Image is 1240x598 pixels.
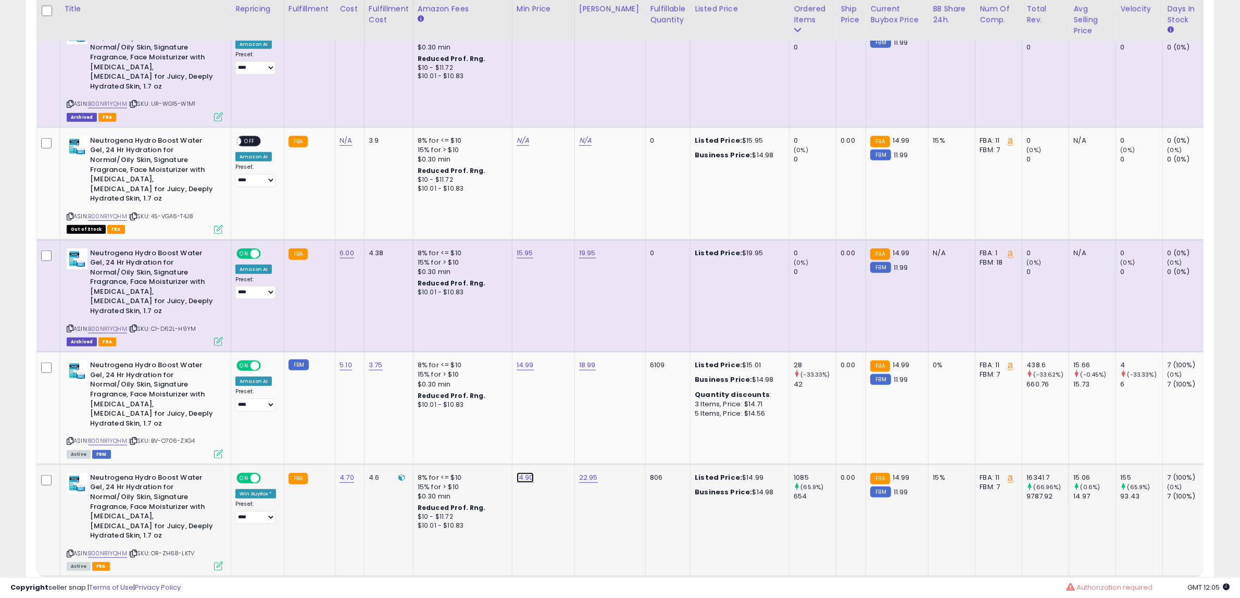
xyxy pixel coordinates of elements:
div: Ordered Items [794,4,832,26]
span: All listings that are currently out of stock and unavailable for purchase on Amazon [67,225,106,234]
a: B00NR1YQHM [88,549,127,558]
span: All listings currently available for purchase on Amazon [67,450,91,459]
small: (-33.62%) [1034,370,1063,379]
div: N/A [933,248,967,258]
div: FBM: 18 [980,258,1014,267]
strong: Copyright [10,582,48,592]
div: Title [64,4,227,15]
div: 15% for > $10 [418,258,504,267]
div: 0 [1120,136,1162,145]
div: ASIN: [67,473,223,570]
div: $10.01 - $10.83 [418,184,504,193]
div: $0.30 min [418,43,504,52]
img: 41e8asrbWRL._SL40_.jpg [67,248,87,269]
div: : [695,390,781,400]
b: Reduced Prof. Rng. [418,391,486,400]
small: FBA [870,360,890,372]
small: (0%) [794,258,808,267]
small: Days In Stock. [1167,26,1173,35]
a: Terms of Use [89,582,133,592]
div: Preset: [235,51,276,74]
div: $19.95 [695,248,781,258]
span: All listings currently available for purchase on Amazon [67,562,91,571]
b: Business Price: [695,375,752,384]
a: N/A [340,135,352,146]
div: 15% for > $10 [418,482,504,492]
div: 0% [933,360,967,370]
span: OFF [259,362,276,370]
div: Cost [340,4,360,15]
div: 4.6 [369,473,405,482]
div: FBA: 1 [980,248,1014,258]
div: N/A [1073,136,1108,145]
span: | SKU: C1-D62L-H9YM [129,325,196,333]
a: N/A [517,135,529,146]
a: B00NR1YQHM [88,99,127,108]
div: Fulfillment [289,4,331,15]
a: 19.95 [579,248,596,258]
div: 0.00 [841,248,858,258]
span: | SKU: 45-VGA6-T4J8 [129,212,193,220]
b: Reduced Prof. Rng. [418,279,486,288]
div: 15% [933,136,967,145]
div: Velocity [1120,4,1158,15]
div: 0.00 [841,360,858,370]
b: Reduced Prof. Rng. [418,54,486,63]
div: 806 [650,473,682,482]
b: Quantity discounts [695,390,770,400]
span: FBA [92,562,110,571]
b: Business Price: [695,487,752,497]
span: 14.99 [893,248,910,258]
small: FBM [870,487,891,497]
span: OFF [241,137,258,146]
small: (65.9%) [800,483,823,491]
div: 8% for <= $10 [418,136,504,145]
div: 0 [1026,267,1069,277]
a: 18.99 [579,360,596,370]
img: 41e8asrbWRL._SL40_.jpg [67,473,87,494]
small: (65.9%) [1128,483,1150,491]
small: (0%) [1026,146,1041,154]
div: Days In Stock [1167,4,1205,26]
div: 0 [1120,248,1162,258]
div: $10 - $11.72 [418,64,504,72]
small: (-33.33%) [800,370,830,379]
div: FBA: 11 [980,360,1014,370]
a: 14.90 [517,472,534,483]
div: $15.01 [695,360,781,370]
small: (0%) [1026,258,1041,267]
div: $0.30 min [418,380,504,389]
div: 7 (100%) [1167,360,1209,370]
div: 0.00 [841,136,858,145]
div: FBM: 7 [980,482,1014,492]
b: Reduced Prof. Rng. [418,503,486,512]
span: FBA [107,225,125,234]
div: 0 [1026,155,1069,164]
div: ASIN: [67,136,223,233]
span: Listings that have been deleted from Seller Central [67,113,97,122]
div: Current Buybox Price [870,4,924,26]
div: 0 [794,267,836,277]
small: Amazon Fees. [418,15,424,24]
div: 0 (0%) [1167,267,1209,277]
div: FBM: 7 [980,370,1014,379]
small: FBA [289,136,308,147]
div: 0 [794,155,836,164]
b: Neutrogena Hydro Boost Water Gel, 24 Hr Hydration for Normal/Oily Skin, Signature Fragrance, Face... [90,136,217,206]
div: 7 (100%) [1167,492,1209,501]
div: Amazon AI [235,152,272,161]
span: | SKU: OR-ZH68-LKTV [129,549,194,557]
div: 0 [794,136,836,145]
div: 6 [1120,380,1162,389]
b: Listed Price: [695,360,742,370]
div: $10.01 - $10.83 [418,521,504,530]
small: FBM [870,374,891,385]
b: Listed Price: [695,135,742,145]
small: (0.6%) [1081,483,1100,491]
b: Listed Price: [695,472,742,482]
b: Neutrogena Hydro Boost Water Gel, 24 Hr Hydration for Normal/Oily Skin, Signature Fragrance, Face... [90,23,217,94]
small: (0%) [794,146,808,154]
div: 0 [1120,267,1162,277]
span: FBA [98,113,116,122]
div: Amazon Fees [418,4,508,15]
